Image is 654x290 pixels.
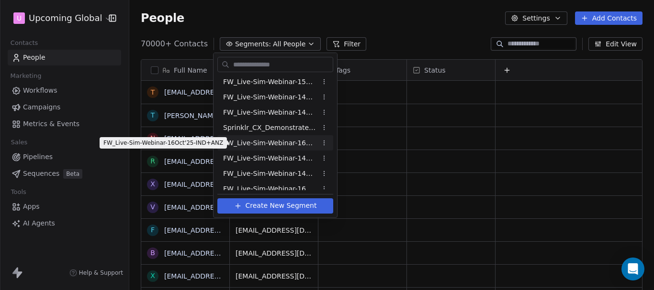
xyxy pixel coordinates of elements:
[223,92,317,102] span: FW_Live-Sim-Webinar-14Oct'25-IND+ANZ
[103,139,223,147] p: FW_Live-Sim-Webinar-16Oct'25-IND+ANZ
[223,184,317,194] span: FW_Live-Sim-Webinar-16Oct'25-NA
[223,123,317,133] span: Sprinklr_CX_Demonstrate_Reg_Drive_[DATE]
[223,77,317,87] span: FW_Live-Sim-Webinar-15Oct'25-NA
[223,138,317,148] span: FW_Live-Sim-Webinar-16Oct'25-IND+ANZ
[246,201,317,211] span: Create New Segment
[223,169,317,179] span: FW_Live-Sim-Webinar-14Oct'25-IND+ANZ CX
[217,198,333,214] button: Create New Segment
[223,153,317,163] span: FW_Live-Sim-Webinar-14Oct'25-EU CX
[223,107,317,118] span: FW_Live-Sim-Webinar-14Oct'25-EU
